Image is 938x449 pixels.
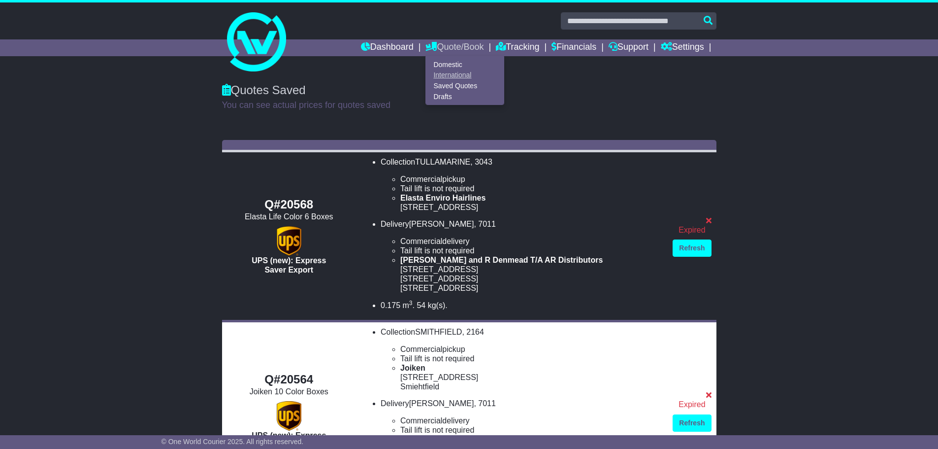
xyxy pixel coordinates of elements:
a: Domestic [426,59,504,70]
a: Refresh [673,414,711,432]
div: Expired [673,400,711,409]
span: Commercial [400,175,442,183]
sup: 3 [409,300,413,307]
div: [STREET_ADDRESS] [400,283,663,293]
li: Delivery [381,219,663,293]
span: , 2164 [462,328,484,336]
li: Tail lift is not required [400,425,663,435]
span: © One World Courier 2025. All rights reserved. [162,438,304,446]
div: Joiken 10 Color Boxes [227,387,352,396]
span: TULLAMARINE [415,158,470,166]
li: pickup [400,345,663,354]
div: Elasta Enviro Hairlines [400,193,663,203]
a: Settings [661,39,704,56]
a: Drafts [426,91,504,102]
span: 54 [417,301,425,310]
a: Dashboard [361,39,414,56]
div: Smiehtfield [400,382,663,391]
div: Elasta Life Color 6 Boxes [227,212,352,221]
a: Tracking [496,39,539,56]
img: UPS (new): Express Saver Export [277,226,301,256]
div: [STREET_ADDRESS] [400,265,663,274]
div: [STREET_ADDRESS] [400,274,663,283]
li: pickup [400,174,663,184]
div: [PERSON_NAME] and R Denmead T/A AR Distributors [400,255,663,265]
div: Joiken [400,363,663,373]
div: [STREET_ADDRESS] [400,373,663,382]
a: Support [609,39,648,56]
span: Commercial [400,345,442,353]
li: delivery [400,416,663,425]
span: UPS (new): Express Saver Export [252,431,326,449]
span: kg(s). [428,301,448,310]
span: [PERSON_NAME] [409,399,474,408]
div: Expired [673,225,711,235]
a: Saved Quotes [426,81,504,92]
a: Refresh [673,240,711,257]
a: Financials [551,39,596,56]
li: delivery [400,237,663,246]
span: UPS (new): Express Saver Export [252,256,326,274]
span: [PERSON_NAME] [409,220,474,228]
span: , 3043 [470,158,492,166]
span: , 7011 [474,220,495,228]
a: Quote/Book [425,39,484,56]
li: Tail lift is not required [400,246,663,255]
img: UPS (new): Express Saver Export [277,401,301,431]
div: [STREET_ADDRESS] [400,203,663,212]
div: Quote/Book [425,56,504,105]
li: Collection [381,327,663,391]
a: International [426,70,504,81]
span: 0.175 [381,301,400,310]
li: Collection [381,157,663,212]
div: Q#20564 [227,373,352,387]
span: , 7011 [474,399,495,408]
span: SMITHFIELD [415,328,462,336]
div: Quotes Saved [222,83,716,98]
div: Q#20568 [227,198,352,212]
li: Tail lift is not required [400,354,663,363]
span: Commercial [400,237,442,245]
span: Commercial [400,416,442,425]
p: You can see actual prices for quotes saved [222,100,716,111]
li: Tail lift is not required [400,184,663,193]
span: m . [403,301,415,310]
